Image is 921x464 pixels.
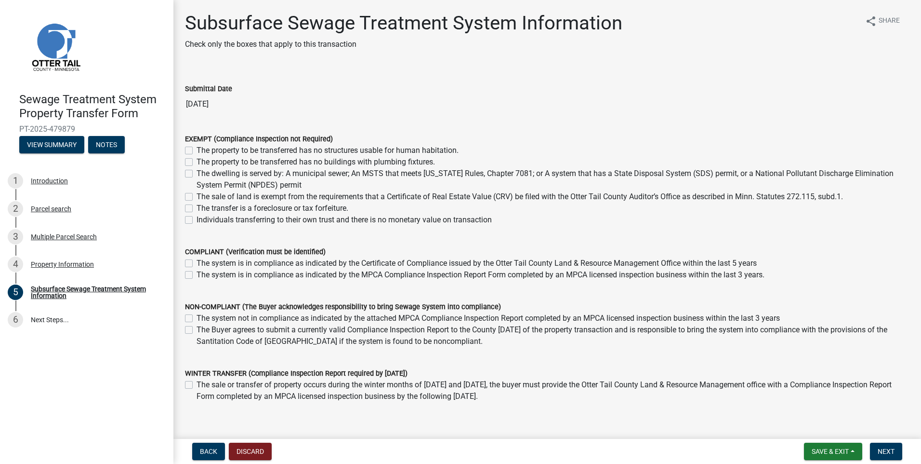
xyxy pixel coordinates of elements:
div: Subsurface Sewage Treatment System Information [31,286,158,299]
label: The property to be transferred has no buildings with plumbing fixtures. [197,156,435,168]
span: PT-2025-479879 [19,124,154,134]
label: WINTER TRANSFER (Compliance Inspection Report required by [DATE]) [185,370,408,377]
label: The dwelling is served by: A municipal sewer; An MSTS that meets [US_STATE] Rules, Chapter 7081; ... [197,168,909,191]
button: View Summary [19,136,84,153]
button: Next [870,443,902,460]
div: 6 [8,312,23,328]
div: 5 [8,285,23,300]
label: NON-COMPLIANT (The Buyer acknowledges responsibility to bring Sewage System into compliance) [185,304,501,311]
i: share [865,15,877,27]
button: shareShare [857,12,908,30]
label: Individuals transferring to their own trust and there is no monetary value on transaction [197,214,492,226]
button: Discard [229,443,272,460]
span: Next [878,448,895,455]
button: Save & Exit [804,443,862,460]
label: Submittal Date [185,86,232,93]
label: The Buyer agrees to submit a currently valid Compliance Inspection Report to the County [DATE] of... [197,324,909,347]
span: Share [879,15,900,27]
label: The system is in compliance as indicated by the Certificate of Compliance issued by the Otter Tai... [197,258,757,269]
label: COMPLIANT (Verification must be identified) [185,249,326,256]
label: The system is in compliance as indicated by the MPCA Compliance Inspection Report Form completed ... [197,269,764,281]
img: Otter Tail County, Minnesota [19,10,92,82]
div: Property Information [31,261,94,268]
button: Back [192,443,225,460]
div: Parcel search [31,205,71,212]
wm-modal-confirm: Summary [19,141,84,149]
div: 1 [8,173,23,189]
div: 4 [8,257,23,272]
div: 3 [8,229,23,245]
label: The system not in compliance as indicated by the attached MPCA Compliance Inspection Report compl... [197,313,780,324]
p: Check only the boxes that apply to this transaction [185,39,622,50]
label: EXEMPT (Compliance Inspection not Required) [185,136,333,143]
h1: Subsurface Sewage Treatment System Information [185,12,622,35]
div: Introduction [31,177,68,184]
span: Save & Exit [812,448,849,455]
span: Back [200,448,217,455]
div: Multiple Parcel Search [31,233,97,240]
label: The transfer is a foreclosure or tax forfeiture. [197,203,348,214]
label: The property to be transferred has no structures usable for human habitation. [197,145,459,156]
label: The sale or transfer of property occurs during the winter months of [DATE] and [DATE], the buyer ... [197,379,909,402]
div: 2 [8,201,23,217]
button: Notes [88,136,125,153]
h4: Sewage Treatment System Property Transfer Form [19,93,166,121]
wm-modal-confirm: Notes [88,141,125,149]
label: The sale of land is exempt from the requirements that a Certificate of Real Estate Value (CRV) be... [197,191,843,203]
